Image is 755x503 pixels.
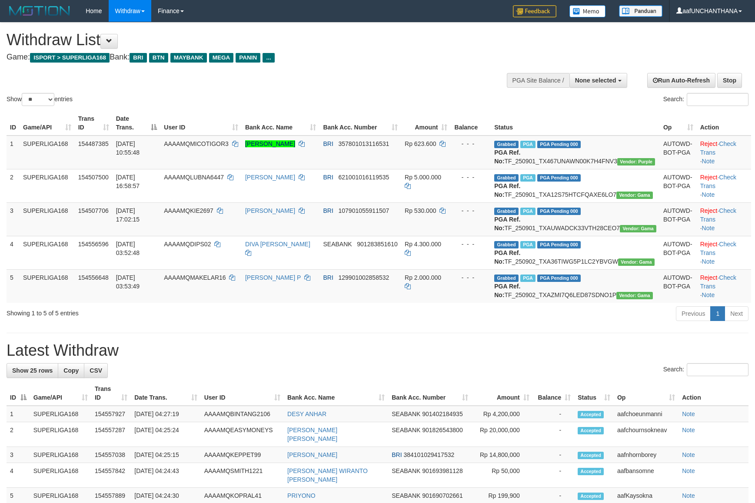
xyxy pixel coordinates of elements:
[170,53,207,63] span: MAYBANK
[130,53,146,63] span: BRI
[663,93,748,106] label: Search:
[575,77,616,84] span: None selected
[75,111,113,136] th: Trans ID: activate to sort column ascending
[405,241,441,248] span: Rp 4.300.000
[687,363,748,376] input: Search:
[149,53,168,63] span: BTN
[520,275,535,282] span: Marked by aafchoeunmanni
[454,173,487,182] div: - - -
[578,427,604,434] span: Accepted
[618,258,655,266] span: Vendor URL: https://trx31.1velocity.biz
[614,463,679,488] td: aafbansomne
[91,463,131,488] td: 154557842
[242,111,320,136] th: Bank Acc. Name: activate to sort column ascending
[697,111,751,136] th: Action
[494,283,520,298] b: PGA Ref. No:
[533,406,575,422] td: -
[663,363,748,376] label: Search:
[245,241,310,248] a: DIVA [PERSON_NAME]
[22,93,54,106] select: Showentries
[7,381,30,406] th: ID: activate to sort column descending
[63,367,79,374] span: Copy
[533,381,575,406] th: Balance: activate to sort column ascending
[660,169,697,202] td: AUTOWD-BOT-PGA
[131,406,200,422] td: [DATE] 04:27:19
[91,406,131,422] td: 154557927
[569,5,606,17] img: Button%20Memo.svg
[702,158,715,165] a: Note
[537,241,581,248] span: PGA Pending
[287,467,368,483] a: [PERSON_NAME] WIRANTO [PERSON_NAME]
[7,236,20,269] td: 4
[472,381,533,406] th: Amount: activate to sort column ascending
[30,463,91,488] td: SUPERLIGA168
[702,225,715,232] a: Note
[491,111,660,136] th: Status
[58,363,84,378] a: Copy
[422,410,462,417] span: Copy 901402184935 to clipboard
[30,53,110,63] span: ISPORT > SUPERLIGA168
[454,273,487,282] div: - - -
[682,467,695,474] a: Note
[682,427,695,434] a: Note
[472,422,533,447] td: Rp 20,000,000
[491,136,660,169] td: TF_250901_TX467UNAWN00K7H4FNV3
[287,492,316,499] a: PRIYONO
[7,111,20,136] th: ID
[164,140,229,147] span: AAAAMQMICOTIGOR3
[537,208,581,215] span: PGA Pending
[702,258,715,265] a: Note
[7,136,20,169] td: 1
[687,93,748,106] input: Search:
[357,241,397,248] span: Copy 901283851610 to clipboard
[451,111,491,136] th: Balance
[660,236,697,269] td: AUTOWD-BOT-PGA
[614,406,679,422] td: aafchoeunmanni
[338,174,389,181] span: Copy 621001016119535 to clipboard
[401,111,451,136] th: Amount: activate to sort column ascending
[116,274,140,290] span: [DATE] 03:53:49
[507,73,569,88] div: PGA Site Balance /
[84,363,108,378] a: CSV
[717,73,742,88] a: Stop
[494,216,520,232] b: PGA Ref. No:
[78,274,109,281] span: 154556648
[287,410,326,417] a: DESY ANHAR
[30,422,91,447] td: SUPERLIGA168
[236,53,260,63] span: PANIN
[700,207,736,223] a: Check Trans
[513,5,556,17] img: Feedback.jpg
[201,463,284,488] td: AAAAMQSMITH1221
[392,451,402,458] span: BRI
[338,207,389,214] span: Copy 107901055911507 to clipboard
[7,4,73,17] img: MOTION_logo.png
[405,274,441,281] span: Rp 2.000.000
[201,381,284,406] th: User ID: activate to sort column ascending
[422,492,462,499] span: Copy 901690702661 to clipboard
[697,169,751,202] td: · ·
[91,447,131,463] td: 154557038
[20,236,75,269] td: SUPERLIGA168
[91,381,131,406] th: Trans ID: activate to sort column ascending
[245,174,295,181] a: [PERSON_NAME]
[697,136,751,169] td: · ·
[131,381,200,406] th: Date Trans.: activate to sort column ascending
[323,274,333,281] span: BRI
[454,206,487,215] div: - - -
[520,174,535,182] span: Marked by aafsoycanthlai
[702,191,715,198] a: Note
[697,269,751,303] td: · ·
[578,468,604,475] span: Accepted
[116,140,140,156] span: [DATE] 10:55:48
[20,136,75,169] td: SUPERLIGA168
[620,225,656,232] span: Vendor URL: https://trx31.1velocity.biz
[78,174,109,181] span: 154507500
[7,463,30,488] td: 4
[578,452,604,459] span: Accepted
[700,241,718,248] a: Reject
[338,140,389,147] span: Copy 357801013116531 to clipboard
[323,241,352,248] span: SEABANK
[113,111,161,136] th: Date Trans.: activate to sort column descending
[20,269,75,303] td: SUPERLIGA168
[90,367,102,374] span: CSV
